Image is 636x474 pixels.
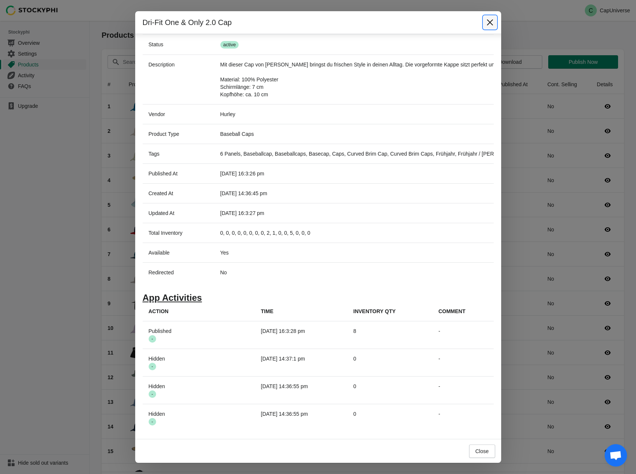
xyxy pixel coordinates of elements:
th: Action [143,302,255,321]
td: [DATE] 14:37:1 pm [255,349,347,376]
td: [DATE] 16:3:28 pm [255,321,347,349]
span: active [220,41,239,49]
td: 0 [347,404,432,431]
td: - [432,349,494,376]
h1: App Activities [143,294,494,302]
td: - [432,376,494,404]
th: Product Type [143,124,214,144]
td: 0 [347,376,432,404]
th: Redirected [143,262,214,282]
td: 8 [347,321,432,349]
th: Description [143,54,214,104]
th: Status [143,34,214,54]
th: Tags [143,144,214,163]
th: Total Inventory [143,223,214,243]
span: - [149,363,156,370]
th: Created At [143,183,214,203]
td: - [432,404,494,431]
th: Time [255,302,347,321]
td: [DATE] 14:36:55 pm [255,404,347,431]
td: 0 [347,349,432,376]
th: Vendor [143,104,214,124]
th: Published At [143,163,214,183]
span: Hidden [149,383,165,397]
th: Updated At [143,203,214,223]
span: Published [149,328,172,342]
th: Comment [432,302,494,321]
button: Close [469,445,495,458]
td: - [432,321,494,349]
td: [DATE] 14:36:55 pm [255,376,347,404]
h2: Dri-Fit One & Only 2.0 Cap [143,17,476,28]
th: Available [143,243,214,262]
span: - [149,418,156,425]
span: - [149,390,156,398]
span: Hidden [149,411,165,424]
a: Open chat [605,444,627,467]
span: Close [475,448,489,454]
button: Close [483,16,497,29]
span: - [149,335,156,343]
th: Inventory Qty [347,302,432,321]
span: Hidden [149,356,165,369]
